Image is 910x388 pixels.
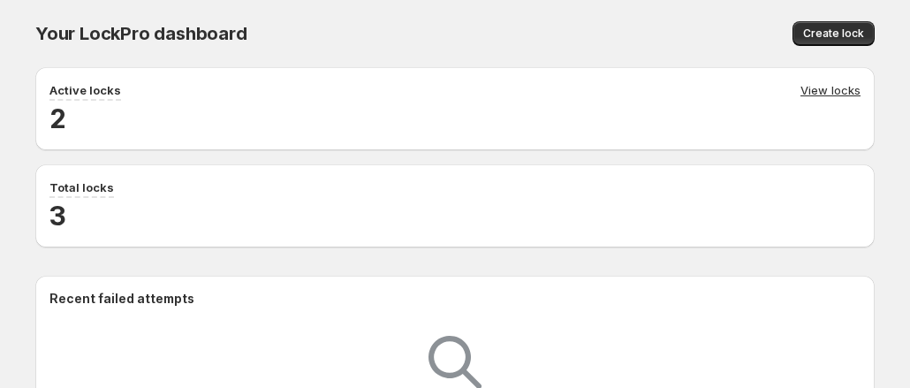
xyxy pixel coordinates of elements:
[49,179,114,196] p: Total locks
[792,21,875,46] button: Create lock
[49,198,861,233] h2: 3
[803,27,864,41] span: Create lock
[35,23,247,44] span: Your LockPro dashboard
[49,81,121,99] p: Active locks
[49,101,861,136] h2: 2
[49,290,194,308] h2: Recent failed attempts
[800,81,861,101] a: View locks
